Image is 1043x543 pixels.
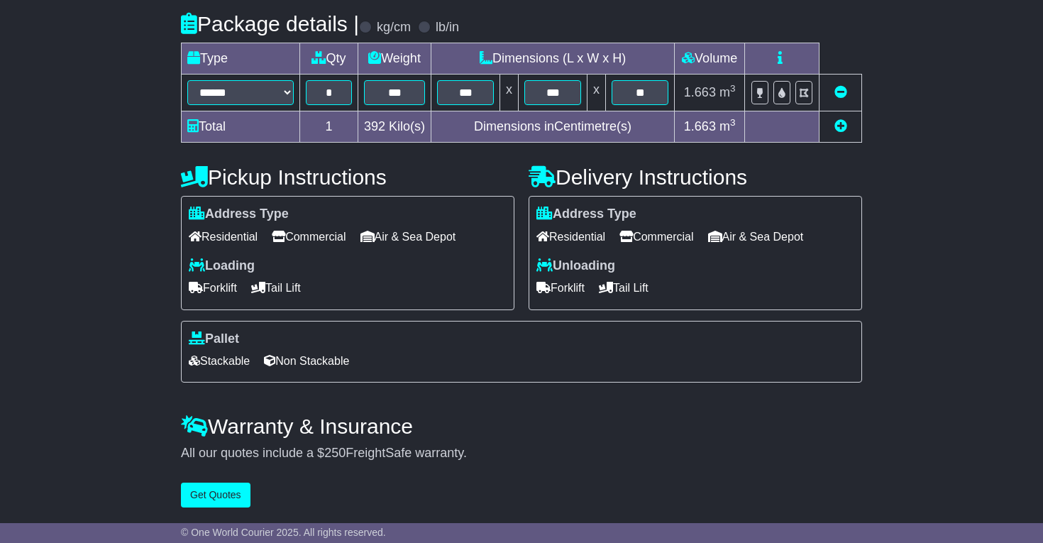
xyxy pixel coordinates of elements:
label: kg/cm [377,20,411,35]
button: Get Quotes [181,483,250,508]
span: m [719,119,736,133]
td: Volume [675,43,745,75]
span: Commercial [619,226,693,248]
span: © One World Courier 2025. All rights reserved. [181,527,386,538]
label: Address Type [189,207,289,222]
h4: Delivery Instructions [529,165,862,189]
span: Residential [536,226,605,248]
sup: 3 [730,83,736,94]
span: Forklift [189,277,237,299]
span: 1.663 [684,85,716,99]
span: Air & Sea Depot [708,226,804,248]
sup: 3 [730,117,736,128]
span: Air & Sea Depot [360,226,456,248]
td: x [587,75,606,111]
label: lb/in [436,20,459,35]
td: Dimensions (L x W x H) [431,43,675,75]
div: All our quotes include a $ FreightSafe warranty. [181,446,862,461]
a: Add new item [834,119,847,133]
td: Qty [300,43,358,75]
h4: Pickup Instructions [181,165,514,189]
span: 1.663 [684,119,716,133]
td: Kilo(s) [358,111,431,143]
label: Loading [189,258,255,274]
span: Tail Lift [599,277,649,299]
span: Forklift [536,277,585,299]
label: Pallet [189,331,239,347]
a: Remove this item [834,85,847,99]
td: Total [182,111,300,143]
td: Dimensions in Centimetre(s) [431,111,675,143]
span: Commercial [272,226,346,248]
td: x [500,75,519,111]
h4: Warranty & Insurance [181,415,862,438]
td: Type [182,43,300,75]
label: Address Type [536,207,636,222]
span: m [719,85,736,99]
h4: Package details | [181,12,359,35]
label: Unloading [536,258,615,274]
span: Stackable [189,350,250,372]
td: 1 [300,111,358,143]
td: Weight [358,43,431,75]
span: Tail Lift [251,277,301,299]
span: Residential [189,226,258,248]
span: 250 [324,446,346,460]
span: Non Stackable [264,350,349,372]
span: 392 [364,119,385,133]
